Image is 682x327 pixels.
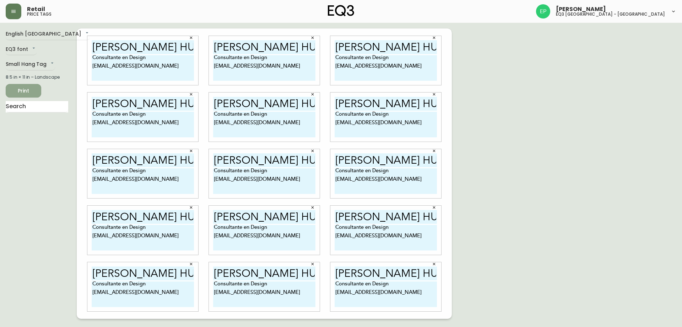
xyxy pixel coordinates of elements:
[213,55,315,81] textarea: Consultante en Design [EMAIL_ADDRESS][DOMAIN_NAME]
[213,225,315,250] textarea: Consultante en Design [EMAIL_ADDRESS][DOMAIN_NAME]
[335,55,437,81] textarea: Consultante en Design [EMAIL_ADDRESS][DOMAIN_NAME]
[556,12,665,16] h5: eq3 [GEOGRAPHIC_DATA] - [GEOGRAPHIC_DATA]
[335,168,437,194] textarea: Consultante en Design [EMAIL_ADDRESS][DOMAIN_NAME]
[6,44,37,56] div: EQ3 font
[92,225,194,250] textarea: Consultante en Design [EMAIL_ADDRESS][DOMAIN_NAME]
[6,84,41,97] button: Print
[6,74,68,80] div: 8.5 in × 11 in – Landscape
[6,28,90,40] div: English [GEOGRAPHIC_DATA]
[11,86,36,95] span: Print
[335,112,437,137] textarea: Consultante en Design [EMAIL_ADDRESS][DOMAIN_NAME]
[536,4,550,19] img: edb0eb29d4ff191ed42d19acdf48d771
[556,6,606,12] span: [PERSON_NAME]
[27,12,52,16] h5: price tags
[92,55,194,81] textarea: Consultante en Design [EMAIL_ADDRESS][DOMAIN_NAME]
[213,168,315,194] textarea: Consultante en Design [EMAIL_ADDRESS][DOMAIN_NAME]
[335,225,437,250] textarea: Consultante en Design [EMAIL_ADDRESS][DOMAIN_NAME]
[335,281,437,307] textarea: Consultante en Design [EMAIL_ADDRESS][DOMAIN_NAME]
[213,112,315,137] textarea: Consultante en Design [EMAIL_ADDRESS][DOMAIN_NAME]
[92,281,194,307] textarea: Consultante en Design [EMAIL_ADDRESS][DOMAIN_NAME]
[27,6,45,12] span: Retail
[92,168,194,194] textarea: Consultante en Design [EMAIL_ADDRESS][DOMAIN_NAME]
[6,101,68,112] input: Search
[92,112,194,137] textarea: Consultante en Design [EMAIL_ADDRESS][DOMAIN_NAME]
[6,59,55,70] div: Small Hang Tag
[328,5,354,16] img: logo
[213,281,315,307] textarea: Consultante en Design [EMAIL_ADDRESS][DOMAIN_NAME]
